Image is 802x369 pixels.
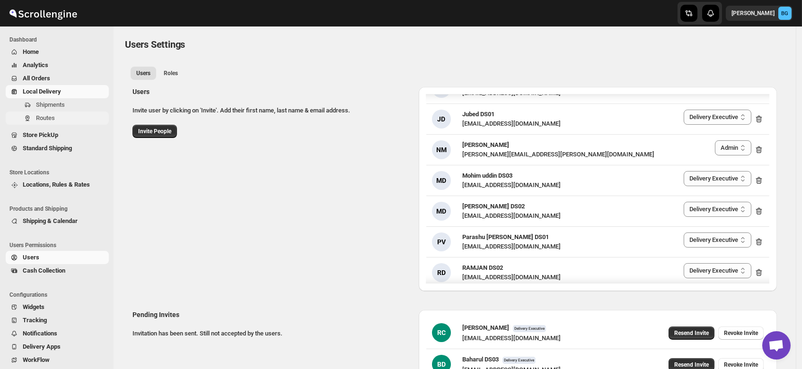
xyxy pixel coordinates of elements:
span: Analytics [23,61,48,69]
span: WorkFlow [23,356,50,363]
span: Jubed DS01 [462,111,494,118]
span: RAMJAN DS02 [462,264,503,271]
button: Widgets [6,300,109,314]
button: Resend Invite [669,326,714,340]
span: Widgets [23,303,44,310]
span: Resend Invite [674,329,709,337]
span: Standard Shipping [23,145,72,152]
span: Shipping & Calendar [23,217,78,224]
button: Routes [6,112,109,125]
span: [PERSON_NAME] DS02 [462,203,525,210]
div: [EMAIL_ADDRESS][DOMAIN_NAME] [462,242,561,251]
button: Notifications [6,327,109,340]
button: Delivery Apps [6,340,109,353]
button: Revoke Invite [718,326,764,340]
span: Routes [36,114,55,121]
p: [PERSON_NAME] [731,9,775,17]
span: Cash Collection [23,267,65,274]
div: [EMAIL_ADDRESS][DOMAIN_NAME] [462,119,561,129]
span: Users [136,69,150,77]
span: [PERSON_NAME] [462,324,509,331]
button: Shipments [6,98,109,112]
span: Notifications [23,330,57,337]
button: Cash Collection [6,264,109,277]
span: Tracking [23,317,47,324]
div: PV [432,232,451,251]
span: Brajesh Giri [778,7,792,20]
button: Locations, Rules & Rates [6,178,109,191]
span: Locations, Rules & Rates [23,181,90,188]
button: Shipping & Calendar [6,215,109,228]
div: [EMAIL_ADDRESS][DOMAIN_NAME] [462,180,561,190]
span: Delivery Executive [502,357,536,364]
div: Open chat [762,331,791,360]
span: Shipments [36,101,65,108]
div: [EMAIL_ADDRESS][DOMAIN_NAME] [462,334,561,343]
span: Users Settings [125,39,185,50]
button: Analytics [6,59,109,72]
span: Delivery Executive [513,325,546,332]
span: Users Permissions [9,241,109,249]
span: All Orders [23,75,50,82]
span: Home [23,48,39,55]
h2: Users [132,87,411,96]
span: Dashboard [9,36,109,43]
p: Invitation has been sent. Still not accepted by the users. [132,329,411,338]
div: MD [432,171,451,190]
span: Revoke Invite [724,361,758,369]
span: Delivery Apps [23,343,61,350]
span: Users [23,254,39,261]
span: Baharul DS03 [462,356,499,363]
button: Invite People [132,125,177,138]
span: Invite People [138,128,171,135]
img: ScrollEngine [8,1,79,25]
span: Configurations [9,291,109,299]
div: NM [432,140,451,159]
div: RC [432,323,451,342]
div: [EMAIL_ADDRESS][DOMAIN_NAME] [462,211,561,221]
div: [EMAIL_ADDRESS][DOMAIN_NAME] [462,273,561,282]
h2: Pending Invites [132,310,411,319]
button: Tracking [6,314,109,327]
span: [PERSON_NAME] [462,141,509,148]
p: Invite user by clicking on 'Invite'. Add their first name, last name & email address. [132,106,411,115]
button: Home [6,45,109,59]
button: All customers [131,67,156,80]
span: Store Locations [9,169,109,176]
button: WorkFlow [6,353,109,367]
div: [PERSON_NAME][EMAIL_ADDRESS][PERSON_NAME][DOMAIN_NAME] [462,150,654,159]
span: Revoke Invite [724,329,758,337]
span: Products and Shipping [9,205,109,213]
button: All Orders [6,72,109,85]
div: MD [432,202,451,221]
span: Roles [164,69,178,77]
div: RD [432,263,451,282]
div: JD [432,110,451,129]
button: Users [6,251,109,264]
span: Parashu [PERSON_NAME] DS01 [462,233,549,240]
span: Store PickUp [23,131,58,138]
button: User menu [726,6,793,21]
span: Mohim uddin DS03 [462,172,512,179]
span: Resend Invite [674,361,709,369]
span: Local Delivery [23,88,61,95]
text: BG [782,10,789,17]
